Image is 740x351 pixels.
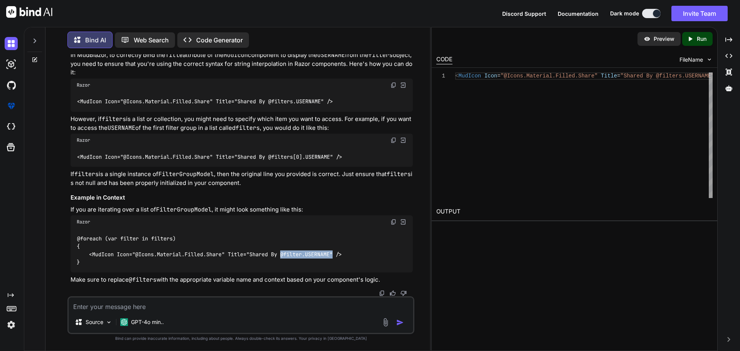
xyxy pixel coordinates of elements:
p: If you are iterating over a list of , it might look something like this: [71,205,413,214]
img: settings [5,318,18,331]
span: Discord Support [502,10,546,17]
p: GPT-4o min.. [131,318,164,326]
p: If is a single instance of , then the original line you provided is correct. Just ensure that is ... [71,170,413,187]
button: Invite Team [671,6,728,21]
img: Pick Models [106,319,112,326]
span: = [617,73,620,79]
code: USERNAME [317,51,345,59]
p: However, if is a list or collection, you might need to specify which item you want to access. For... [71,115,413,132]
span: Title [601,73,617,79]
img: Open in Browser [400,82,407,89]
img: preview [644,35,651,42]
code: filters [235,124,260,132]
p: Web Search [134,35,169,45]
code: @filters [129,276,156,284]
span: Razor [77,137,90,143]
h2: OUTPUT [432,203,717,221]
span: Icon [484,73,497,79]
img: chevron down [706,56,713,63]
img: Bind AI [6,6,52,18]
img: icon [396,319,404,326]
p: Make sure to replace with the appropriate variable name and context based on your component's logic. [71,275,413,284]
img: copy [390,82,397,88]
code: filters [387,170,411,178]
img: copy [379,290,385,296]
img: darkChat [5,37,18,50]
code: Title [165,51,183,59]
code: filters [102,115,126,123]
span: "@Icons.Material.Filled.Share" [500,73,597,79]
code: filters [368,51,393,59]
code: FilterGroupModel [156,206,212,213]
img: GPT-4o mini [120,318,128,326]
img: githubDark [5,79,18,92]
span: Razor [77,219,90,225]
img: copy [390,137,397,143]
code: filters [74,170,99,178]
img: Open in Browser [400,137,407,144]
button: Discord Support [502,10,546,18]
img: attachment [381,318,390,327]
img: premium [5,99,18,113]
code: <MudIcon Icon="@Icons.Material.Filled.Share" Title="Shared By @filters[0].USERNAME" /> [77,153,343,161]
code: FilterGroupModel [158,170,214,178]
span: Razor [77,82,90,88]
div: CODE [436,55,452,64]
img: darkAi-studio [5,58,18,71]
p: Code Generator [196,35,243,45]
img: dislike [400,290,407,296]
p: Preview [654,35,674,43]
p: Bind can provide inaccurate information, including about people. Always double-check its answers.... [67,336,414,341]
p: In MudBlazor, to correctly bind the attribute of the component to display the from the object, yo... [71,51,413,77]
img: Open in Browser [400,218,407,225]
span: FileName [679,56,703,64]
p: Bind AI [85,35,106,45]
span: Documentation [558,10,599,17]
p: Source [86,318,103,326]
code: <MudIcon Icon="@Icons.Material.Filled.Share" Title="Shared By @filters.USERNAME" /> [77,97,334,106]
img: cloudideIcon [5,120,18,133]
span: Dark mode [610,10,639,17]
span: "Shared By @filters.USERNAME" [620,73,714,79]
code: MudIcon [224,51,248,59]
span: MudIcon [458,73,481,79]
div: 1 [436,72,445,80]
p: Run [697,35,706,43]
code: @foreach (var filter in filters) { <MudIcon Icon="@Icons.Material.Filled.Share" Title="Shared By ... [77,235,342,266]
span: = [497,73,500,79]
span: < [455,73,458,79]
img: like [390,290,396,296]
code: USERNAME [108,124,135,132]
button: Documentation [558,10,599,18]
img: copy [390,219,397,225]
h3: Example in Context [71,193,413,202]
